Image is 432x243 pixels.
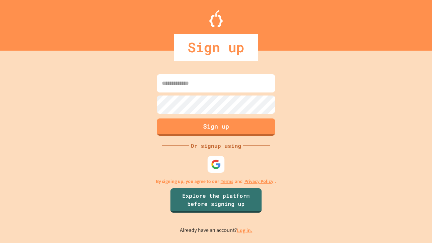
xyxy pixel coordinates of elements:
[237,227,252,234] a: Log in.
[157,118,275,136] button: Sign up
[221,178,233,185] a: Terms
[170,188,262,213] a: Explore the platform before signing up
[209,10,223,27] img: Logo.svg
[189,142,243,150] div: Or signup using
[174,34,258,61] div: Sign up
[244,178,273,185] a: Privacy Policy
[156,178,276,185] p: By signing up, you agree to our and .
[211,159,221,169] img: google-icon.svg
[180,226,252,235] p: Already have an account?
